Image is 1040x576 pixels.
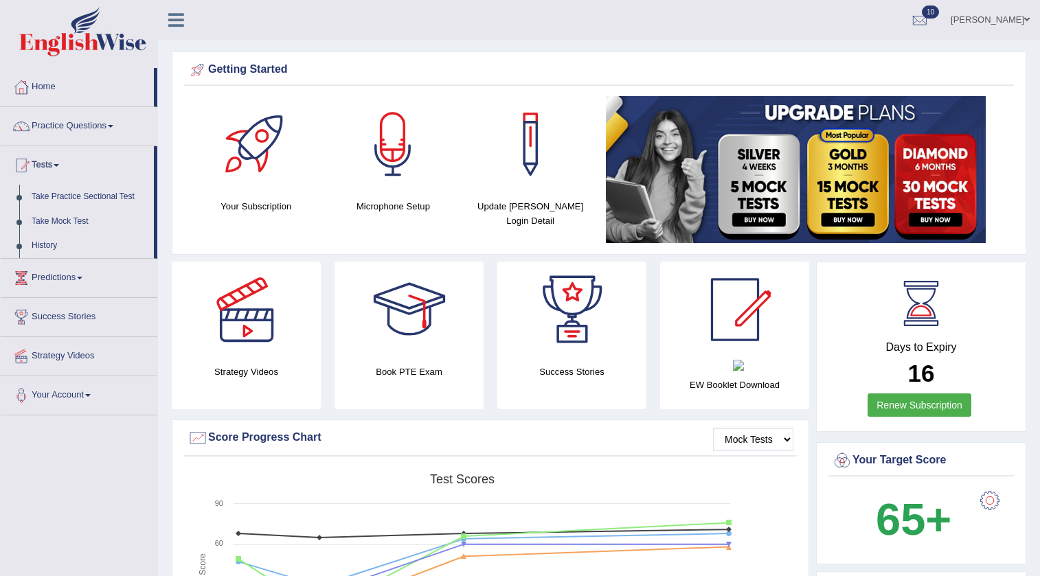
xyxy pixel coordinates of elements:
a: Take Practice Sectional Test [25,185,154,209]
a: Home [1,68,154,102]
div: Your Target Score [832,450,1010,471]
img: small5.jpg [606,96,986,243]
span: 10 [922,5,939,19]
a: Take Mock Test [25,209,154,234]
h4: Days to Expiry [832,341,1010,354]
text: 90 [215,499,223,507]
div: Score Progress Chart [188,428,793,448]
h4: Microphone Setup [332,199,455,214]
tspan: Test scores [430,472,495,486]
text: 60 [215,539,223,547]
a: History [25,233,154,258]
h4: Your Subscription [194,199,318,214]
h4: Strategy Videos [172,365,321,379]
h4: Success Stories [497,365,646,379]
a: Renew Subscription [868,393,971,417]
b: 65+ [876,494,951,544]
a: Your Account [1,376,157,411]
h4: Update [PERSON_NAME] Login Detail [468,199,592,228]
a: Tests [1,146,154,181]
a: Practice Questions [1,107,157,141]
b: 16 [908,360,935,387]
img: icon-fill.png [733,360,744,371]
h4: Book PTE Exam [335,365,484,379]
a: Success Stories [1,298,157,332]
div: Getting Started [188,60,1010,80]
tspan: Score [198,553,207,575]
h4: EW Booklet Download [660,378,809,392]
div: Open with pdfFiller [725,358,752,371]
a: Strategy Videos [1,337,157,371]
a: Predictions [1,259,157,293]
